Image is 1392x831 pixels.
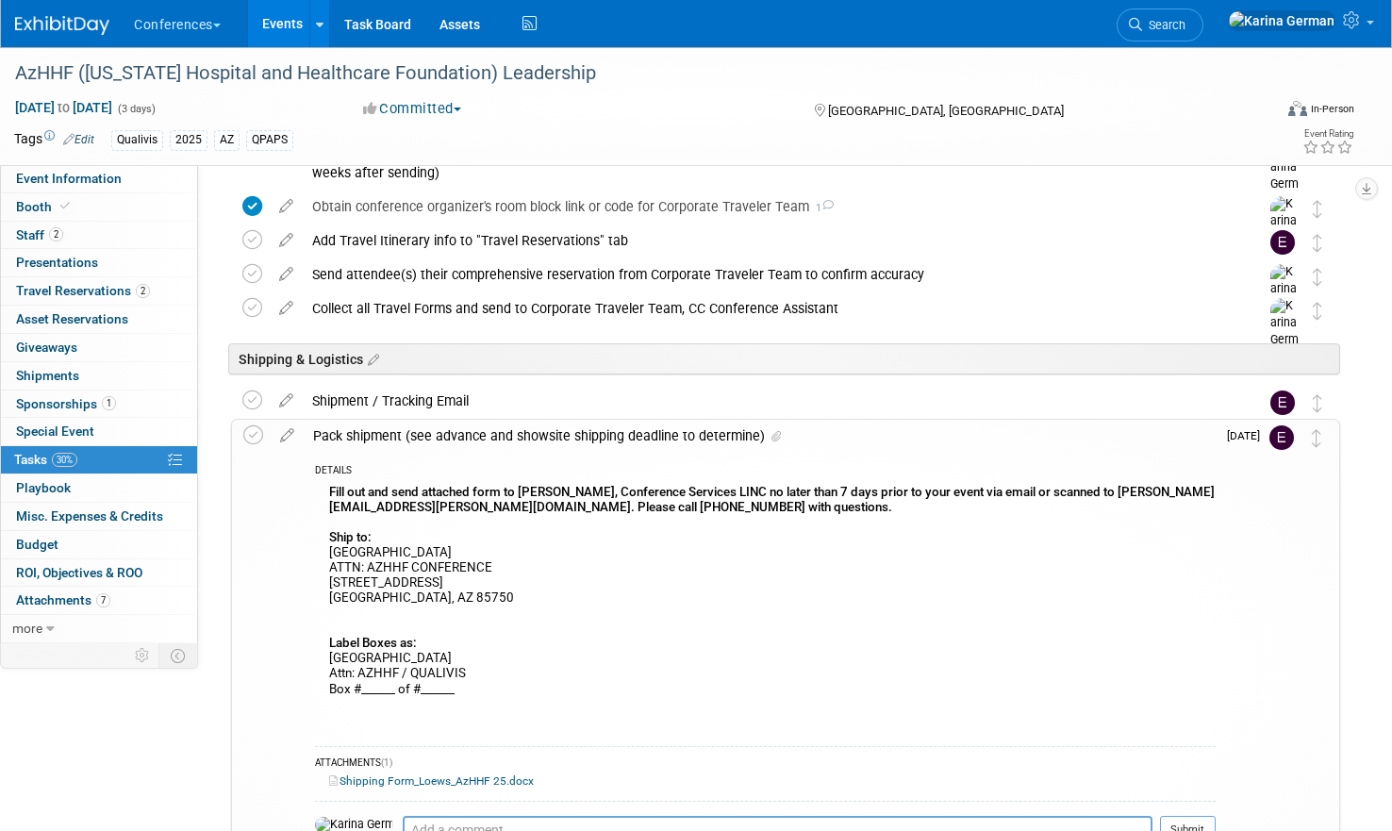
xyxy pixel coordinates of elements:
[96,593,110,607] span: 7
[304,420,1216,452] div: Pack shipment (see advance and showsite shipping deadline to determine)
[16,396,116,411] span: Sponsorships
[1,474,197,502] a: Playbook
[1270,264,1299,331] img: Karina German
[809,202,834,214] span: 1
[356,99,469,119] button: Committed
[16,311,128,326] span: Asset Reservations
[1302,129,1353,139] div: Event Rating
[1,418,197,445] a: Special Event
[1270,391,1295,415] img: Erin Anderson
[16,537,58,552] span: Budget
[1,559,197,587] a: ROI, Objectives & ROO
[159,643,198,668] td: Toggle Event Tabs
[228,343,1340,374] div: Shipping & Logistics
[214,130,240,150] div: AZ
[271,427,304,444] a: edit
[170,130,207,150] div: 2025
[315,480,1216,737] div: [GEOGRAPHIC_DATA] ATTN: AZHHF CONFERENCE [STREET_ADDRESS] [GEOGRAPHIC_DATA], AZ 85750 [GEOGRAPHIC...
[270,232,303,249] a: edit
[1142,18,1185,32] span: Search
[52,453,77,467] span: 30%
[126,643,159,668] td: Personalize Event Tab Strip
[363,349,379,368] a: Edit sections
[381,757,392,768] span: (1)
[303,292,1233,324] div: Collect all Travel Forms and send to Corporate Traveler Team, CC Conference Assistant
[15,16,109,35] img: ExhibitDay
[1,391,197,418] a: Sponsorships1
[1,587,197,614] a: Attachments7
[1,503,197,530] a: Misc. Expenses & Credits
[1313,394,1322,412] i: Move task
[1,306,197,333] a: Asset Reservations
[303,191,1233,223] div: Obtain conference organizer's room block link or code for Corporate Traveler Team
[1,193,197,221] a: Booth
[1154,98,1354,126] div: Event Format
[16,255,98,270] span: Presentations
[55,100,73,115] span: to
[16,424,94,439] span: Special Event
[116,103,156,115] span: (3 days)
[1117,8,1203,42] a: Search
[315,756,1216,773] div: ATTACHMENTS
[1,446,197,474] a: Tasks30%
[63,133,94,146] a: Edit
[16,368,79,383] span: Shipments
[1270,142,1299,209] img: Karina German
[303,385,1233,417] div: Shipment / Tracking Email
[1310,102,1354,116] div: In-Person
[270,300,303,317] a: edit
[136,284,150,298] span: 2
[16,199,74,214] span: Booth
[1270,196,1299,263] img: Karina German
[303,224,1233,257] div: Add Travel Itinerary info to "Travel Reservations" tab
[329,636,417,650] b: Label Boxes as:
[270,266,303,283] a: edit
[1,334,197,361] a: Giveaways
[246,130,293,150] div: QPAPS
[16,283,150,298] span: Travel Reservations
[315,464,1216,480] div: DETAILS
[60,201,70,211] i: Booth reservation complete
[16,340,77,355] span: Giveaways
[1,615,197,642] a: more
[1228,10,1335,31] img: Karina German
[270,392,303,409] a: edit
[111,130,163,150] div: Qualivis
[1313,302,1322,320] i: Move task
[16,565,142,580] span: ROI, Objectives & ROO
[1313,268,1322,286] i: Move task
[329,530,372,544] b: Ship to:
[16,171,122,186] span: Event Information
[329,774,534,788] a: Shipping Form_Loews_AzHHF 25.docx
[329,485,1215,514] b: Fill out and send attached form to [PERSON_NAME], Conference Services LINC no later than 7 days p...
[1227,429,1269,442] span: [DATE]
[1312,429,1321,447] i: Move task
[16,227,63,242] span: Staff
[16,508,163,524] span: Misc. Expenses & Credits
[270,198,303,215] a: edit
[14,452,77,467] span: Tasks
[16,480,71,495] span: Playbook
[303,258,1233,291] div: Send attendee(s) their comprehensive reservation from Corporate Traveler Team to confirm accuracy
[1269,425,1294,450] img: Erin Anderson
[1,249,197,276] a: Presentations
[1,277,197,305] a: Travel Reservations2
[102,396,116,410] span: 1
[14,99,113,116] span: [DATE] [DATE]
[1,222,197,249] a: Staff2
[1270,230,1295,255] img: Erin Anderson
[1,362,197,390] a: Shipments
[12,621,42,636] span: more
[1,531,197,558] a: Budget
[49,227,63,241] span: 2
[1270,298,1299,365] img: Karina German
[8,57,1240,91] div: AzHHF ([US_STATE] Hospital and Healthcare Foundation) Leadership
[1288,101,1307,116] img: Format-Inperson.png
[828,104,1064,118] span: [GEOGRAPHIC_DATA], [GEOGRAPHIC_DATA]
[14,129,94,151] td: Tags
[16,592,110,607] span: Attachments
[1313,234,1322,252] i: Move task
[1313,200,1322,218] i: Move task
[1,165,197,192] a: Event Information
